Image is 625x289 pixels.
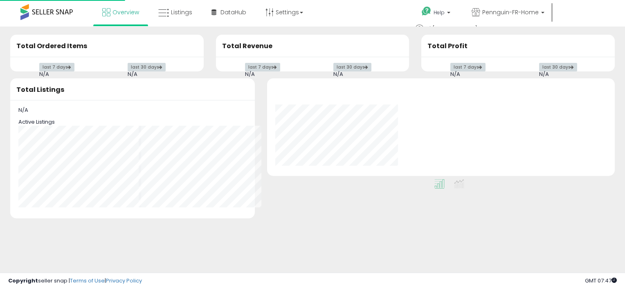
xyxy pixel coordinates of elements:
label: last 7 days [245,63,280,71]
span: Pennguin-FR-Home [482,8,539,16]
i: Get Help [421,6,432,16]
span: 2025-10-14 07:47 GMT [585,277,617,285]
a: Hi [PERSON_NAME] [415,24,483,41]
span: DataHub [220,8,246,16]
div: N/A [539,71,600,78]
span: Overview [112,8,139,16]
strong: Copyright [8,277,38,285]
div: N/A [128,71,189,78]
div: N/A [450,71,512,78]
span: Listings [171,8,192,16]
div: N/A [39,71,101,78]
label: last 30 days [333,63,371,71]
h3: Total Listings [16,86,249,93]
label: last 30 days [539,63,577,71]
a: Privacy Policy [106,277,142,285]
h3: Total Ordered Items [16,42,198,50]
label: last 30 days [128,63,166,71]
h3: Total Revenue [222,42,403,50]
div: N/A [333,71,395,78]
div: seller snap | | [8,277,142,285]
a: Terms of Use [70,277,105,285]
p: N/A [18,107,247,114]
span: Help [434,9,445,16]
h3: Total Profit [427,42,609,50]
div: N/A [245,71,306,78]
span: Active Listings [18,118,55,126]
span: Hi [PERSON_NAME] [426,24,477,33]
label: last 7 days [450,63,486,71]
label: last 7 days [39,63,74,71]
